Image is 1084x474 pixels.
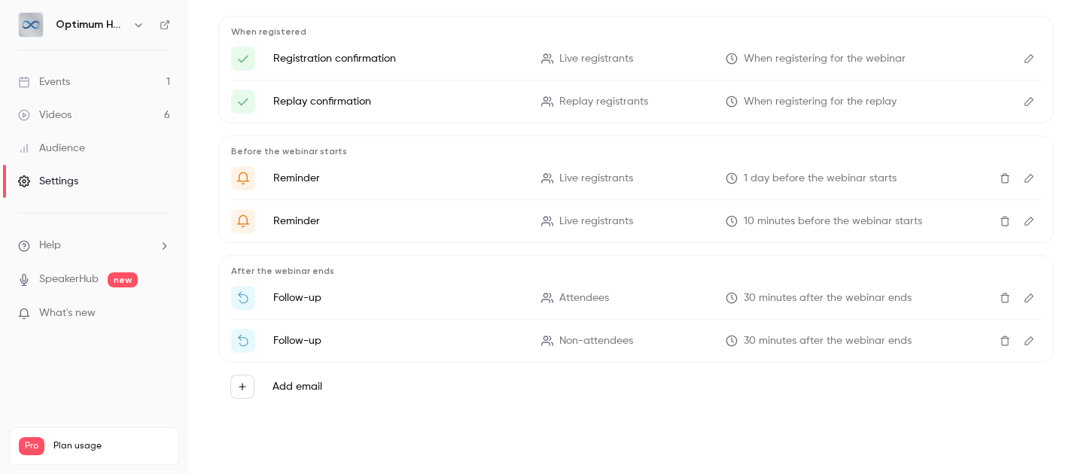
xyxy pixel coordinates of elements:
[231,265,1041,277] p: After the webinar ends
[559,171,633,187] span: Live registrants
[744,51,906,67] span: When registering for the webinar
[39,238,61,254] span: Help
[993,209,1017,233] button: Delete
[273,51,523,66] p: Registration confirmation
[1017,286,1041,310] button: Edit
[56,17,126,32] h6: Optimum Healthcare IT
[39,272,99,287] a: SpeakerHub
[744,171,897,187] span: 1 day before the webinar starts
[19,13,43,37] img: Optimum Healthcare IT
[231,26,1041,38] p: When registered
[993,166,1017,190] button: Delete
[993,286,1017,310] button: Delete
[559,333,633,349] span: Non-attendees
[559,51,633,67] span: Live registrants
[231,90,1041,114] li: Here's your access link to {{ event_name }}!
[231,329,1041,353] li: Watch the replay of {{ event_name }}
[231,209,1041,233] li: {{ event_name }} is about to go live
[39,305,96,321] span: What's new
[53,440,169,452] span: Plan usage
[1017,166,1041,190] button: Edit
[559,214,633,229] span: Live registrants
[273,94,523,109] p: Replay confirmation
[152,307,170,321] iframe: Noticeable Trigger
[1017,47,1041,71] button: Edit
[18,141,85,156] div: Audience
[18,74,70,90] div: Events
[231,145,1041,157] p: Before the webinar starts
[744,290,912,306] span: 30 minutes after the webinar ends
[273,171,523,186] p: Reminder
[231,286,1041,310] li: Thanks for attending {{ event_name }}
[1017,209,1041,233] button: Edit
[744,333,912,349] span: 30 minutes after the webinar ends
[18,174,78,189] div: Settings
[18,108,72,123] div: Videos
[108,272,138,287] span: new
[993,329,1017,353] button: Delete
[1017,90,1041,114] button: Edit
[273,214,523,229] p: Reminder
[744,214,922,229] span: 10 minutes before the webinar starts
[273,290,523,305] p: Follow-up
[18,238,170,254] li: help-dropdown-opener
[273,333,523,348] p: Follow-up
[19,437,44,455] span: Pro
[744,94,897,110] span: When registering for the replay
[273,379,322,394] label: Add email
[231,166,1041,190] li: Get Ready for '{{ event_name }}' tomorrow!
[559,290,609,306] span: Attendees
[231,47,1041,71] li: Here's your access link to {{ event_name }}!
[559,94,648,110] span: Replay registrants
[1017,329,1041,353] button: Edit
